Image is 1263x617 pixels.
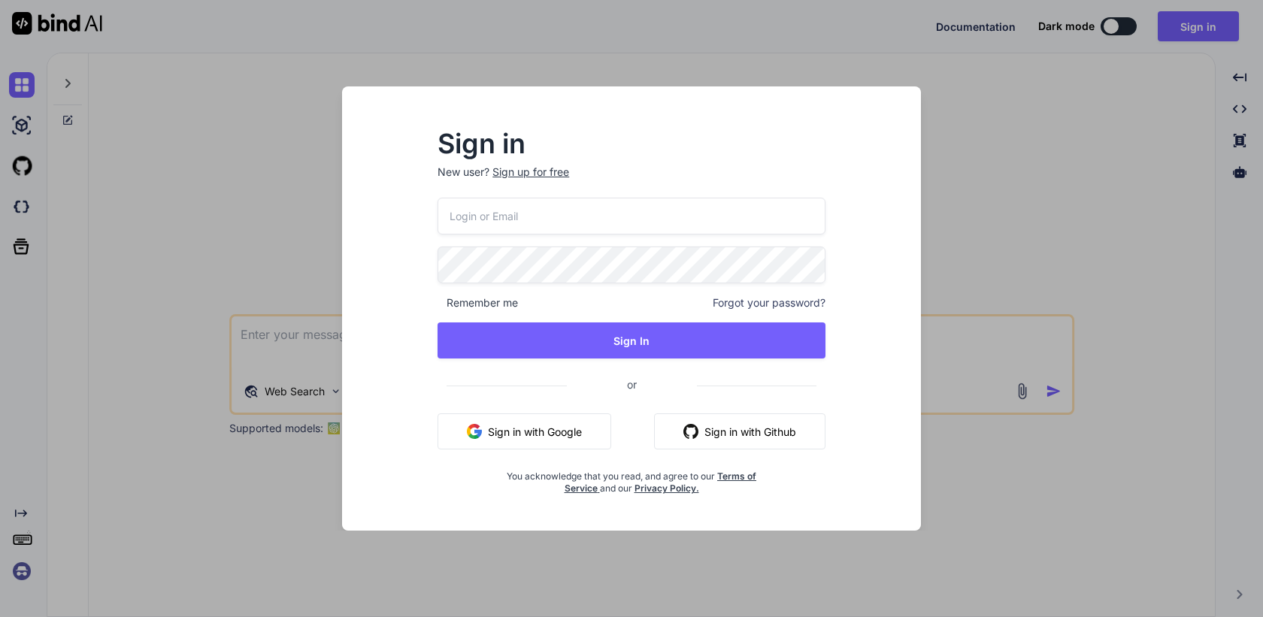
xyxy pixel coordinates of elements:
[713,295,825,310] span: Forgot your password?
[683,424,698,439] img: github
[492,165,569,180] div: Sign up for free
[438,322,825,358] button: Sign In
[438,198,825,234] input: Login or Email
[567,366,697,403] span: or
[502,461,761,495] div: You acknowledge that you read, and agree to our and our
[467,424,482,439] img: google
[438,165,825,198] p: New user?
[438,132,825,156] h2: Sign in
[565,470,757,494] a: Terms of Service
[438,295,518,310] span: Remember me
[654,413,825,449] button: Sign in with Github
[635,482,699,494] a: Privacy Policy.
[438,413,611,449] button: Sign in with Google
